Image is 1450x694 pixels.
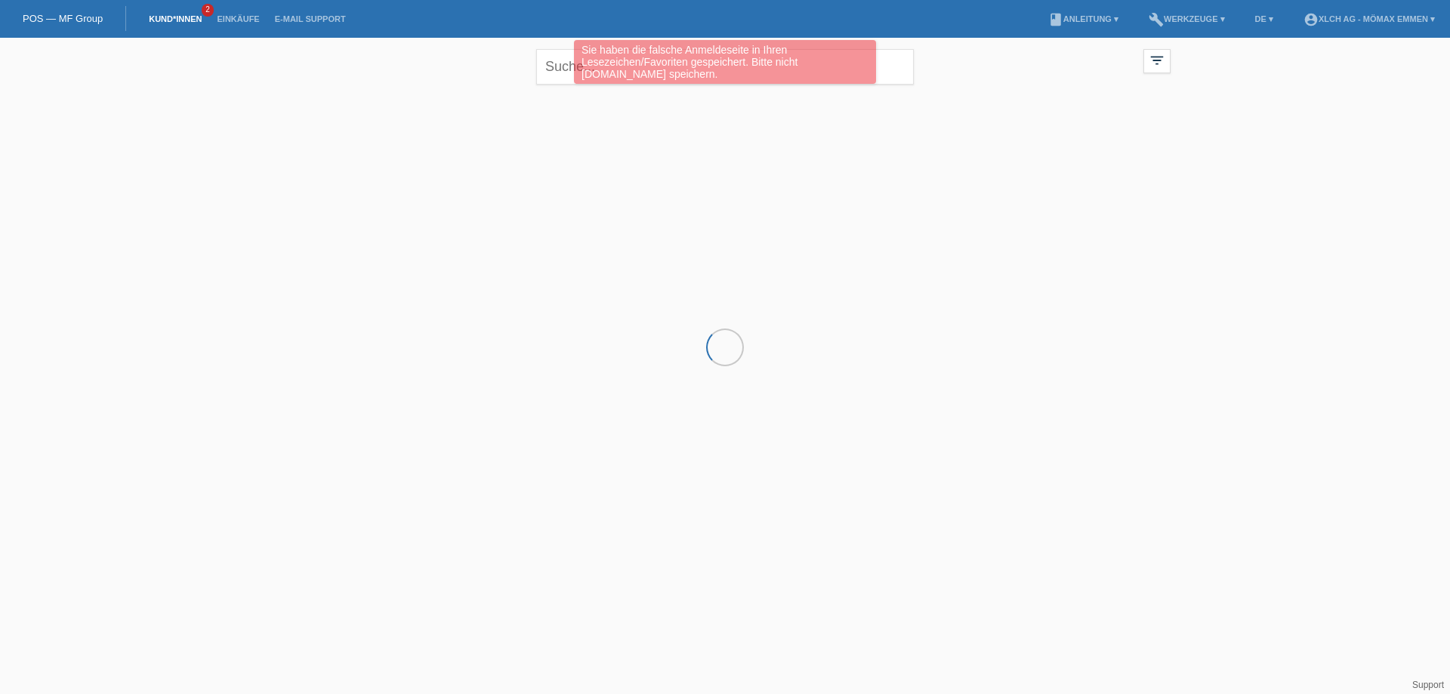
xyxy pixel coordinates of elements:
a: POS — MF Group [23,13,103,24]
a: DE ▾ [1248,14,1281,23]
a: Support [1412,680,1444,690]
a: Kund*innen [141,14,209,23]
a: Einkäufe [209,14,267,23]
div: Sie haben die falsche Anmeldeseite in Ihren Lesezeichen/Favoriten gespeichert. Bitte nicht [DOMAI... [574,40,876,84]
i: build [1149,12,1164,27]
span: 2 [202,4,214,17]
i: book [1048,12,1063,27]
i: account_circle [1303,12,1319,27]
a: account_circleXLCH AG - Mömax Emmen ▾ [1296,14,1442,23]
a: bookAnleitung ▾ [1041,14,1126,23]
a: buildWerkzeuge ▾ [1141,14,1232,23]
a: E-Mail Support [267,14,353,23]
